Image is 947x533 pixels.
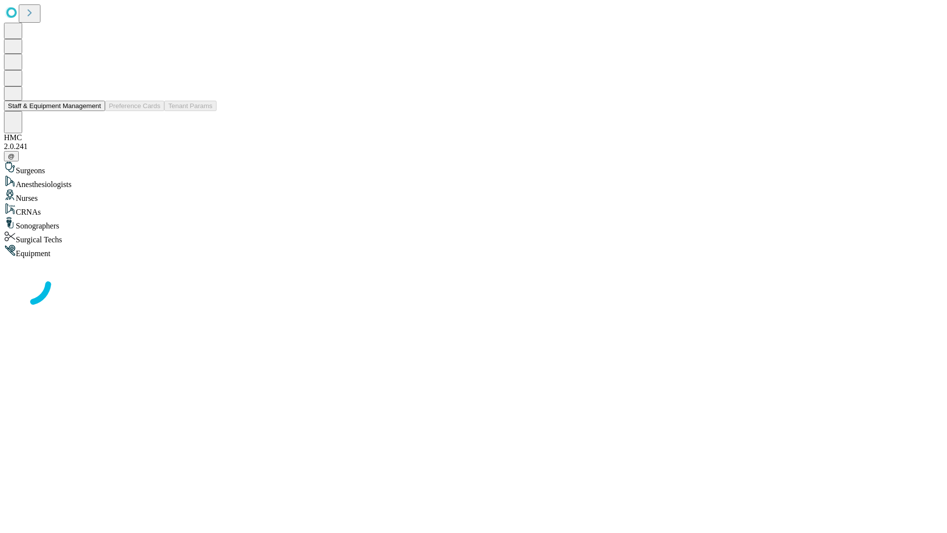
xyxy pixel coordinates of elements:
[4,151,19,161] button: @
[8,152,15,160] span: @
[4,217,943,230] div: Sonographers
[4,244,943,258] div: Equipment
[4,230,943,244] div: Surgical Techs
[4,133,943,142] div: HMC
[4,142,943,151] div: 2.0.241
[4,189,943,203] div: Nurses
[105,101,164,111] button: Preference Cards
[4,161,943,175] div: Surgeons
[4,101,105,111] button: Staff & Equipment Management
[4,175,943,189] div: Anesthesiologists
[164,101,217,111] button: Tenant Params
[4,203,943,217] div: CRNAs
